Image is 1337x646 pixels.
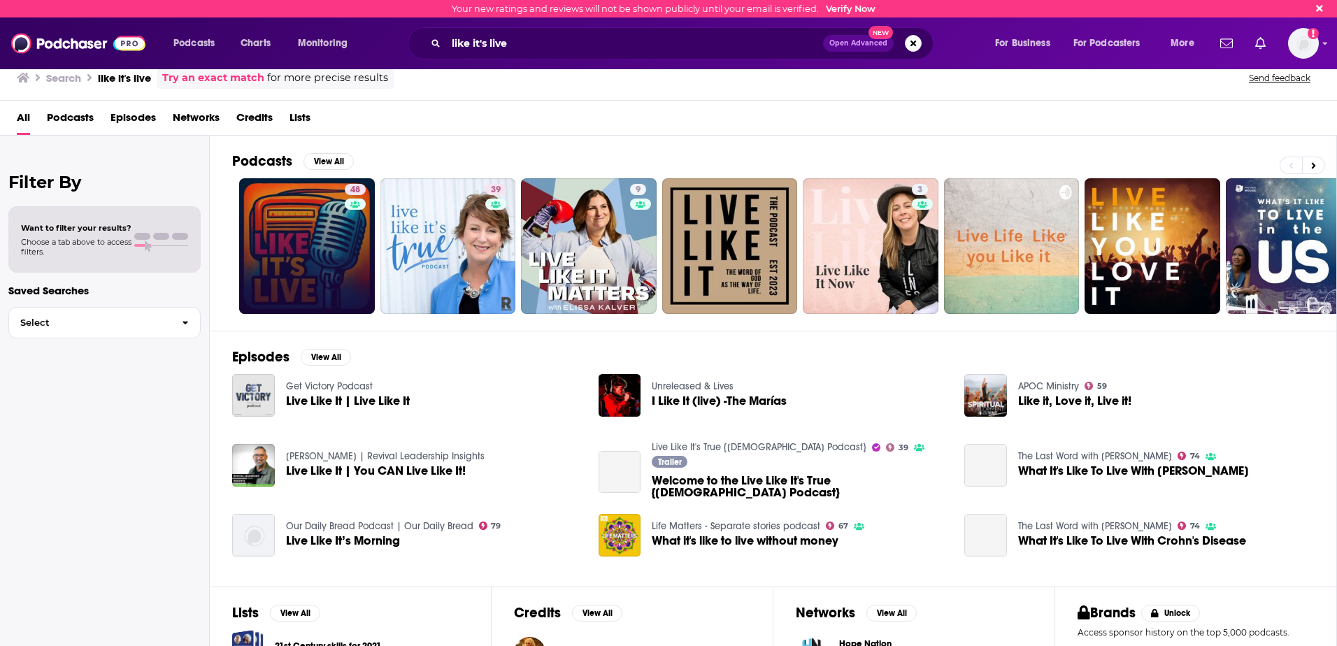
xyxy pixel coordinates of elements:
[514,604,622,622] a: CreditsView All
[232,152,354,170] a: PodcastsView All
[1190,453,1200,459] span: 74
[652,535,838,547] span: What it's like to live without money
[1245,72,1315,84] button: Send feedback
[599,374,641,417] img: I Like It (live) -The Marías
[995,34,1050,53] span: For Business
[1288,28,1319,59] span: Logged in as workman-publicity
[1097,383,1107,389] span: 59
[652,395,787,407] span: I Like It (live) -The Marías
[964,374,1007,417] img: Like it, Love it, Live it!
[521,178,657,314] a: 9
[288,32,366,55] button: open menu
[46,71,81,85] h3: Search
[241,34,271,53] span: Charts
[286,535,400,547] a: Live Like It’s Morning
[658,458,682,466] span: Trailer
[232,348,351,366] a: EpisodesView All
[303,153,354,170] button: View All
[164,32,233,55] button: open menu
[1073,34,1141,53] span: For Podcasters
[98,71,151,85] h3: like it's live
[1178,522,1200,530] a: 74
[1215,31,1238,55] a: Show notifications dropdown
[964,444,1007,487] a: What It's Like To Live With Parkinson's
[232,374,275,417] img: Live Like It | Live Like It
[232,514,275,557] img: Live Like It’s Morning
[286,520,473,532] a: Our Daily Bread Podcast | Our Daily Bread
[803,178,938,314] a: 3
[350,183,360,197] span: 48
[1018,395,1131,407] a: Like it, Love it, Live it!
[110,106,156,135] a: Episodes
[232,152,292,170] h2: Podcasts
[491,523,501,529] span: 79
[446,32,823,55] input: Search podcasts, credits, & more...
[1018,465,1249,477] span: What It's Like To Live With [PERSON_NAME]
[267,70,388,86] span: for more precise results
[173,106,220,135] a: Networks
[1018,520,1172,532] a: The Last Word with Matt Cooper
[479,522,501,530] a: 79
[301,349,351,366] button: View All
[21,223,131,233] span: Want to filter your results?
[652,475,948,498] span: Welcome to the Live Like It's True {[DEMOGRAPHIC_DATA] Podcast}
[1288,28,1319,59] button: Show profile menu
[298,34,348,53] span: Monitoring
[9,318,171,327] span: Select
[1018,535,1246,547] span: What It's Like To Live With Crohn's Disease
[917,183,922,197] span: 3
[286,450,485,462] a: Ed Crenshaw | Revival Leadership Insights
[1190,523,1200,529] span: 74
[345,184,366,195] a: 48
[1078,627,1314,638] p: Access sponsor history on the top 5,000 podcasts.
[599,451,641,494] a: Welcome to the Live Like It's True {Bible Podcast}
[485,184,506,195] a: 39
[270,605,320,622] button: View All
[47,106,94,135] a: Podcasts
[232,604,320,622] a: ListsView All
[599,514,641,557] img: What it's like to live without money
[380,178,516,314] a: 39
[232,348,289,366] h2: Episodes
[236,106,273,135] a: Credits
[826,3,875,14] a: Verify Now
[286,395,410,407] a: Live Like It | Live Like It
[514,604,561,622] h2: Credits
[1141,605,1201,622] button: Unlock
[1171,34,1194,53] span: More
[985,32,1068,55] button: open menu
[1018,380,1079,392] a: APOC Ministry
[232,444,275,487] img: Live Like It | You CAN Live Like It!
[232,604,259,622] h2: Lists
[826,522,848,530] a: 67
[17,106,30,135] a: All
[8,307,201,338] button: Select
[1018,450,1172,462] a: The Last Word with Matt Cooper
[21,237,131,257] span: Choose a tab above to access filters.
[886,443,908,452] a: 39
[796,604,855,622] h2: Networks
[838,523,848,529] span: 67
[289,106,310,135] a: Lists
[1078,604,1136,622] h2: Brands
[286,465,466,477] span: Live Like It | You CAN Live Like It!
[630,184,646,195] a: 9
[452,3,875,14] div: Your new ratings and reviews will not be shown publicly until your email is verified.
[162,70,264,86] a: Try an exact match
[8,172,201,192] h2: Filter By
[1064,32,1161,55] button: open menu
[1178,452,1200,460] a: 74
[286,380,373,392] a: Get Victory Podcast
[652,520,820,532] a: Life Matters - Separate stories podcast
[572,605,622,622] button: View All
